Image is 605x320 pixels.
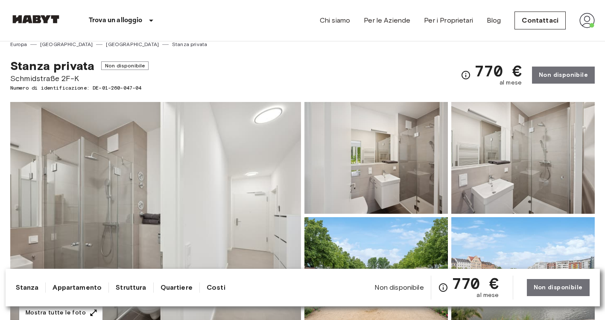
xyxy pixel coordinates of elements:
a: Costi [207,282,225,293]
a: Struttura [116,282,146,293]
a: Chi siamo [320,15,350,26]
span: 770 € [452,276,499,291]
img: Habyt [10,15,61,23]
svg: Verifica i dettagli delle spese nella sezione 'Riassunto dei Costi'. Si prega di notare che gli s... [461,70,471,80]
a: Appartamento [53,282,102,293]
span: al mese [500,79,522,87]
a: [GEOGRAPHIC_DATA] [40,41,93,48]
a: Stanza [16,282,39,293]
a: Per i Proprietari [424,15,473,26]
span: Stanza privata [10,58,94,73]
img: Picture of unit DE-01-260-047-04 [304,102,448,214]
span: al mese [476,291,499,300]
span: Non disponibile [101,61,149,70]
svg: Verifica i dettagli delle spese nella sezione 'Riassunto dei Costi'. Si prega di notare che gli s... [438,282,448,293]
a: Stanza privata [172,41,207,48]
span: Non disponibile [374,283,424,292]
span: Numero di identificazione: DE-01-260-047-04 [10,84,149,92]
a: Per le Aziende [364,15,410,26]
span: 770 € [474,63,522,79]
p: Trova un alloggio [89,15,143,26]
a: Blog [487,15,501,26]
img: Picture of unit DE-01-260-047-04 [451,102,595,214]
a: Quartiere [161,282,193,293]
img: avatar [579,13,595,28]
a: Contattaci [514,12,566,29]
a: [GEOGRAPHIC_DATA] [106,41,159,48]
a: Europa [10,41,27,48]
span: Schmidstraße 2F-K [10,73,149,84]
